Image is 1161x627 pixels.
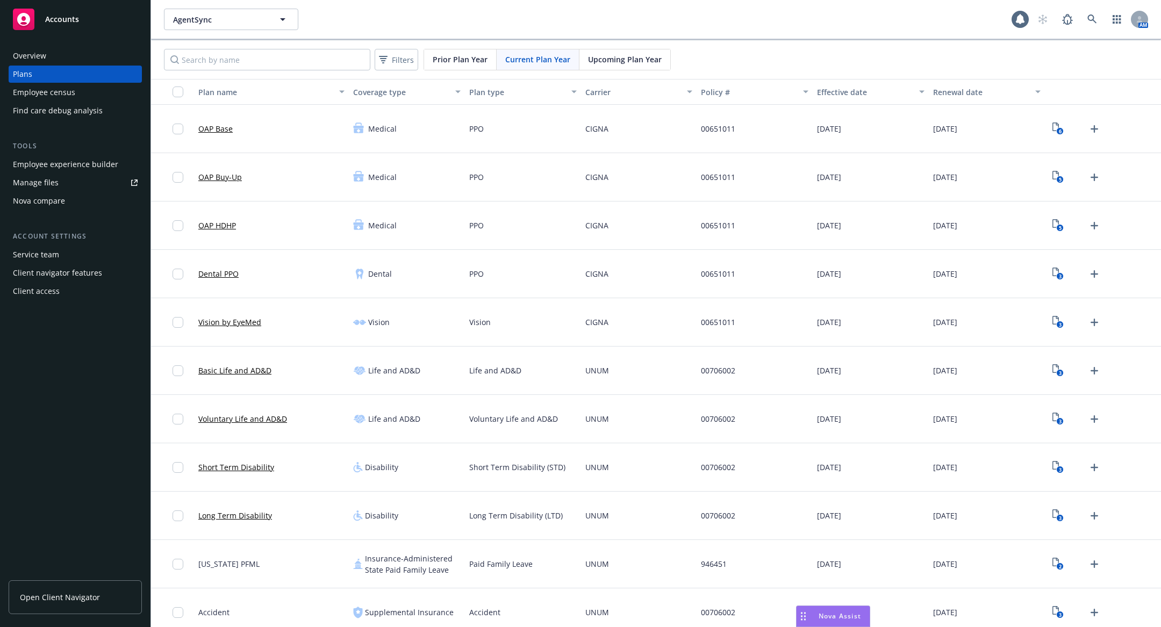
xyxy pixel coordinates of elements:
span: UNUM [585,413,609,424]
span: Filters [377,52,416,68]
div: Service team [13,246,59,263]
button: Policy # [697,79,813,105]
div: Client access [13,283,60,300]
span: UNUM [585,510,609,521]
input: Select all [173,87,183,97]
span: Voluntary Life and AD&D [469,413,558,424]
span: [DATE] [817,123,841,134]
div: Tools [9,141,142,152]
input: Toggle Row Selected [173,607,183,618]
span: [DATE] [817,510,841,521]
a: Voluntary Life and AD&D [198,413,287,424]
text: 2 [1058,563,1061,570]
div: Account settings [9,231,142,242]
text: 3 [1058,515,1061,522]
a: Upload Plan Documents [1086,604,1103,621]
span: 00651011 [701,316,735,328]
a: Report a Bug [1057,9,1078,30]
span: [DATE] [933,607,957,618]
span: [DATE] [933,558,957,570]
span: CIGNA [585,220,608,231]
span: [DATE] [933,268,957,279]
span: CIGNA [585,316,608,328]
a: Long Term Disability [198,510,272,521]
div: Find care debug analysis [13,102,103,119]
span: [DATE] [933,413,957,424]
span: CIGNA [585,123,608,134]
div: Policy # [701,87,797,98]
input: Toggle Row Selected [173,462,183,473]
a: Upload Plan Documents [1086,120,1103,138]
a: View Plan Documents [1049,507,1066,524]
button: Effective date [813,79,929,105]
input: Toggle Row Selected [173,414,183,424]
a: Upload Plan Documents [1086,265,1103,283]
button: Plan type [465,79,581,105]
span: 00651011 [701,268,735,279]
button: Plan name [194,79,349,105]
a: Employee census [9,84,142,101]
span: 00706002 [701,510,735,521]
text: 3 [1058,418,1061,425]
div: Effective date [817,87,913,98]
a: Manage files [9,174,142,191]
span: [DATE] [817,558,841,570]
a: Upload Plan Documents [1086,217,1103,234]
span: PPO [469,268,484,279]
span: PPO [469,171,484,183]
a: Short Term Disability [198,462,274,473]
a: Nova compare [9,192,142,210]
span: Life and AD&D [368,413,420,424]
span: Life and AD&D [368,365,420,376]
a: Service team [9,246,142,263]
a: Vision by EyeMed [198,316,261,328]
a: Basic Life and AD&D [198,365,271,376]
a: View Plan Documents [1049,556,1066,573]
a: View Plan Documents [1049,217,1066,234]
button: Nova Assist [796,606,870,627]
input: Toggle Row Selected [173,317,183,328]
span: Life and AD&D [469,365,521,376]
span: [DATE] [933,510,957,521]
span: Prior Plan Year [433,54,488,65]
span: Disability [365,462,398,473]
a: Dental PPO [198,268,239,279]
span: Filters [392,54,414,66]
button: Filters [375,49,418,70]
a: Start snowing [1032,9,1053,30]
div: Plan name [198,87,333,98]
span: Insurance-Administered State Paid Family Leave [365,553,461,575]
span: [DATE] [817,171,841,183]
span: UNUM [585,462,609,473]
button: Renewal date [929,79,1045,105]
span: [DATE] [933,220,957,231]
span: 00706002 [701,365,735,376]
span: Upcoming Plan Year [588,54,662,65]
span: Medical [368,220,397,231]
span: Long Term Disability (LTD) [469,510,563,521]
span: [DATE] [933,123,957,134]
a: View Plan Documents [1049,314,1066,331]
div: Plan type [469,87,565,98]
a: View Plan Documents [1049,169,1066,186]
a: Upload Plan Documents [1086,169,1103,186]
span: [DATE] [933,365,957,376]
span: [DATE] [933,171,957,183]
button: Carrier [581,79,697,105]
span: AgentSync [173,14,266,25]
a: Plans [9,66,142,83]
a: Overview [9,47,142,64]
a: Upload Plan Documents [1086,459,1103,476]
a: Upload Plan Documents [1086,507,1103,524]
a: OAP Base [198,123,233,134]
span: UNUM [585,607,609,618]
a: View Plan Documents [1049,362,1066,379]
input: Toggle Row Selected [173,559,183,570]
span: Accident [198,607,230,618]
text: 3 [1058,466,1061,473]
button: AgentSync [164,9,298,30]
span: 00651011 [701,123,735,134]
span: Open Client Navigator [20,592,100,603]
span: Vision [469,316,491,328]
span: 00706002 [701,413,735,424]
